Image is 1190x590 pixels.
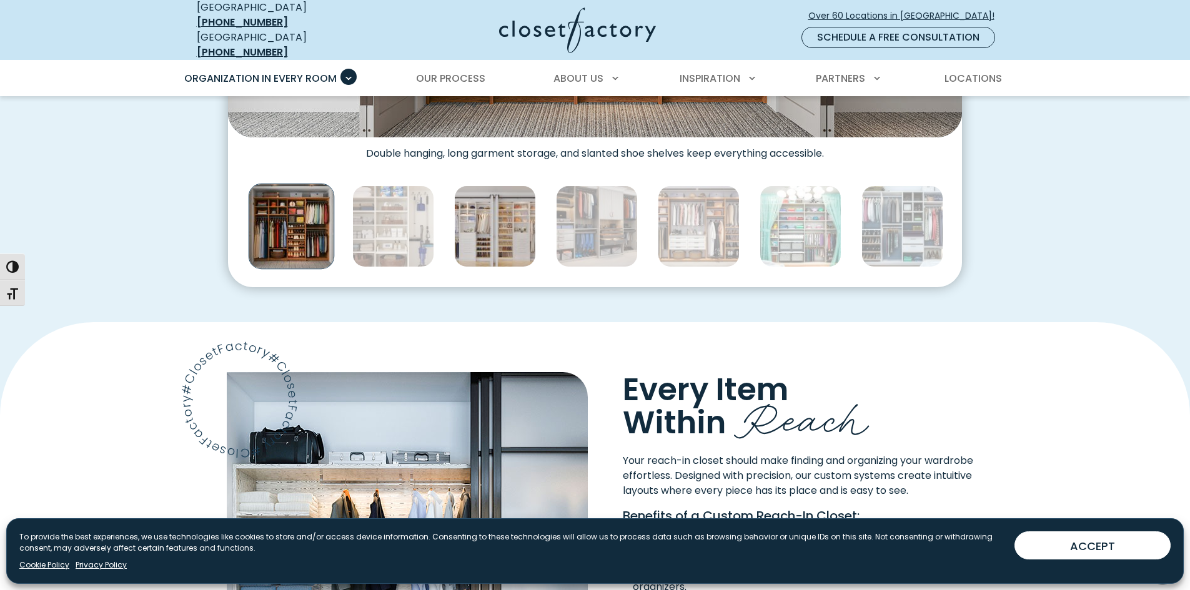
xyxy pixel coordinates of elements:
figcaption: Double hanging, long garment storage, and slanted shoe shelves keep everything accessible. [228,137,962,160]
img: Double hanging, open shelves, and angled shoe racks bring structure to this symmetrical reach-in ... [454,185,536,267]
img: Closet Factory Logo [499,7,656,53]
p: Your reach-in closet should make finding and organizing your wardrobe effortless. Designed with p... [623,453,1004,498]
img: Reach-in closet featuring open shoe shelving with elite toe tops, LED lit hanging rods, and upper... [861,185,943,267]
p: To provide the best experiences, we use technologies like cookies to store and/or access device i... [19,531,1004,554]
span: Inspiration [680,71,740,86]
span: Over 60 Locations in [GEOGRAPHIC_DATA]! [808,9,1004,22]
a: Schedule a Free Consultation [801,27,995,48]
a: [PHONE_NUMBER] [197,45,288,59]
a: Over 60 Locations in [GEOGRAPHIC_DATA]! [808,5,1005,27]
img: Custom reach-in closet with pant hangers, custom cabinets and drawers [556,185,638,267]
span: Our Process [416,71,485,86]
a: Cookie Policy [19,559,69,571]
nav: Primary Menu [176,61,1015,96]
span: Partners [816,71,865,86]
span: Reach [734,381,868,448]
div: [GEOGRAPHIC_DATA] [197,30,378,60]
span: Within [623,400,726,445]
span: Every Item [623,367,788,411]
a: [PHONE_NUMBER] [197,15,288,29]
img: Reach-in closet with open shoe shelving, fabric organizers, purse storage [249,183,335,269]
span: About Us [553,71,603,86]
img: Dual-tone reach-in closet system in Tea for Two with White Chocolate drawers with black hardware.... [658,185,740,267]
img: Children's closet with double handing rods and quilted fabric pull-out baskets. [760,185,841,267]
img: Organized linen and utility closet featuring rolled towels, labeled baskets, and mounted cleaning... [352,185,434,267]
strong: Benefits of a Custom Reach-In Closet: [623,507,860,524]
span: Locations [945,71,1002,86]
a: Privacy Policy [76,559,127,571]
button: ACCEPT [1014,531,1171,559]
span: Organization in Every Room [184,71,337,86]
